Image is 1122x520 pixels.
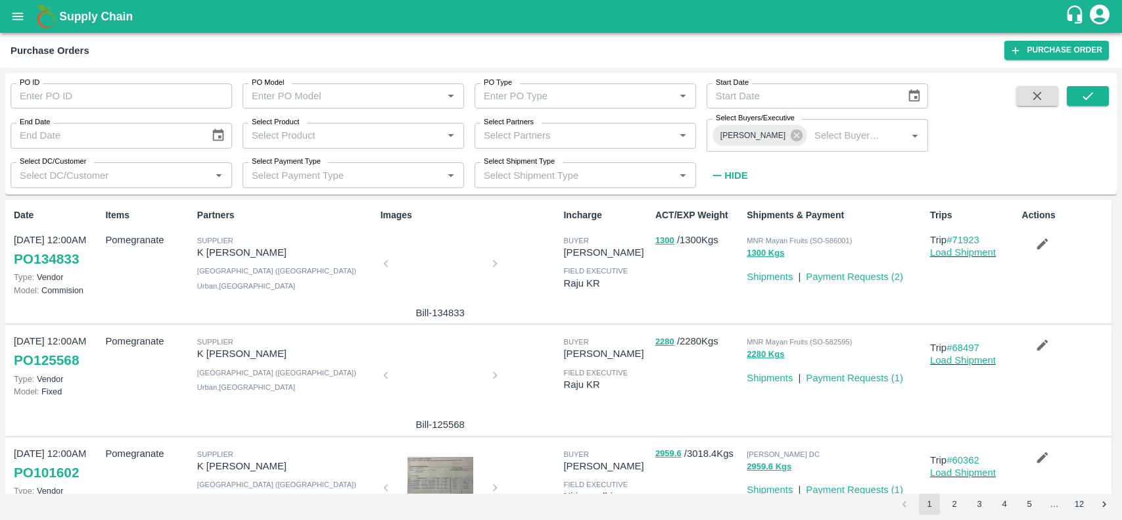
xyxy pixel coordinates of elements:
button: 2959.6 Kgs [747,460,791,475]
label: Select Partners [484,117,534,128]
p: Trip [930,341,1016,355]
label: Select Product [252,117,299,128]
span: Supplier [197,450,233,458]
p: Pomegranate [105,233,191,247]
label: PO Type [484,78,512,88]
p: [PERSON_NAME] [563,346,649,361]
p: Images [381,208,559,222]
span: [PERSON_NAME] [713,129,793,143]
p: Vendor [14,271,100,283]
p: Nitingandhi [563,489,649,504]
p: [DATE] 12:00AM [14,446,100,461]
button: Go to page 4 [994,494,1015,515]
b: Supply Chain [59,10,133,23]
label: Select Payment Type [252,156,321,167]
a: PO134833 [14,247,79,271]
button: 1300 [655,233,674,248]
button: open drawer [3,1,33,32]
button: Open [906,127,923,144]
p: Commision [14,284,100,296]
p: / 2280 Kgs [655,334,741,349]
p: Raju KR [563,276,649,291]
button: page 1 [919,494,940,515]
span: MNR Mayan Fruits (SO-582595) [747,338,852,346]
label: Select DC/Customer [20,156,86,167]
p: Date [14,208,100,222]
span: [PERSON_NAME] DC [747,450,820,458]
button: Open [442,87,459,105]
span: Type: [14,486,34,496]
p: [DATE] 12:00AM [14,334,100,348]
p: Incharge [563,208,649,222]
a: Load Shipment [930,467,996,478]
input: Select Partners [479,127,670,144]
a: #71923 [947,235,979,245]
p: K [PERSON_NAME] [197,459,375,473]
a: Supply Chain [59,7,1065,26]
p: Trip [930,453,1016,467]
a: Shipments [747,373,793,383]
div: account of current user [1088,3,1111,30]
nav: pagination navigation [892,494,1117,515]
span: field executive [563,369,628,377]
p: Actions [1022,208,1108,222]
span: buyer [563,338,588,346]
button: Open [674,127,691,144]
span: [GEOGRAPHIC_DATA] ([GEOGRAPHIC_DATA]) Urban , [GEOGRAPHIC_DATA] [197,267,356,289]
a: Shipments [747,272,793,282]
div: [PERSON_NAME] [713,125,807,146]
p: [PERSON_NAME] [563,245,649,260]
span: Type: [14,272,34,282]
p: Pomegranate [105,446,191,461]
input: Select Shipment Type [479,166,670,183]
p: Bill-134833 [391,306,490,320]
button: Go to page 3 [969,494,990,515]
a: Payment Requests (1) [806,373,903,383]
label: End Date [20,117,50,128]
input: Enter PO ID [11,83,232,108]
p: Fixed [14,385,100,398]
p: K [PERSON_NAME] [197,346,375,361]
button: Go to page 5 [1019,494,1040,515]
button: Open [674,87,691,105]
p: Shipments & Payment [747,208,925,222]
p: K [PERSON_NAME] [197,245,375,260]
p: / 1300 Kgs [655,233,741,248]
p: Trips [930,208,1016,222]
div: … [1044,498,1065,511]
button: 2280 Kgs [747,347,784,362]
p: Vendor [14,485,100,497]
span: MNR Mayan Fruits (SO-586001) [747,237,852,245]
label: Select Shipment Type [484,156,555,167]
span: field executive [563,481,628,488]
p: / 3018.4 Kgs [655,446,741,461]
input: Select DC/Customer [14,166,206,183]
input: End Date [11,123,200,148]
strong: Hide [724,170,747,181]
a: Shipments [747,485,793,495]
p: Items [105,208,191,222]
p: Trip [930,233,1016,247]
a: Payment Requests (1) [806,485,903,495]
p: Vendor [14,373,100,385]
input: Select Buyers/Executive [809,127,885,144]
a: #68497 [947,343,979,353]
a: PO101602 [14,461,79,485]
p: Raju KR [563,377,649,392]
p: [PERSON_NAME] [563,459,649,473]
span: Type: [14,374,34,384]
button: Open [674,167,691,184]
div: | [793,264,801,284]
p: Pomegranate [105,334,191,348]
input: Select Product [246,127,438,144]
span: buyer [563,450,588,458]
div: | [793,366,801,385]
span: Model: [14,387,39,396]
button: Choose date [206,123,231,148]
input: Enter PO Model [246,87,421,105]
a: Load Shipment [930,355,996,366]
img: logo [33,3,59,30]
a: #60362 [947,455,979,465]
a: Purchase Order [1004,41,1109,60]
label: Start Date [716,78,749,88]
